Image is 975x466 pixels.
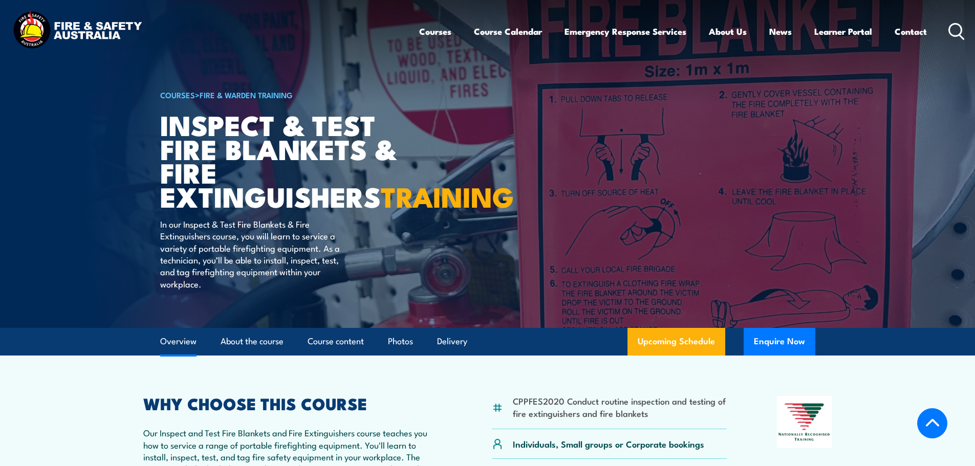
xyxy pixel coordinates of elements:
[814,18,872,45] a: Learner Portal
[160,89,195,100] a: COURSES
[160,88,413,101] h6: >
[200,89,293,100] a: Fire & Warden Training
[895,18,927,45] a: Contact
[709,18,747,45] a: About Us
[160,218,347,290] p: In our Inspect & Test Fire Blankets & Fire Extinguishers course, you will learn to service a vari...
[221,328,284,355] a: About the course
[160,113,413,208] h1: Inspect & Test Fire Blankets & Fire Extinguishers
[143,396,442,410] h2: WHY CHOOSE THIS COURSE
[308,328,364,355] a: Course content
[513,438,704,450] p: Individuals, Small groups or Corporate bookings
[474,18,542,45] a: Course Calendar
[565,18,686,45] a: Emergency Response Services
[777,396,832,448] img: Nationally Recognised Training logo.
[627,328,725,356] a: Upcoming Schedule
[513,395,727,419] li: CPPFES2020 Conduct routine inspection and testing of fire extinguishers and fire blankets
[437,328,467,355] a: Delivery
[160,328,197,355] a: Overview
[744,328,815,356] button: Enquire Now
[381,174,514,217] strong: TRAINING
[388,328,413,355] a: Photos
[419,18,451,45] a: Courses
[769,18,792,45] a: News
